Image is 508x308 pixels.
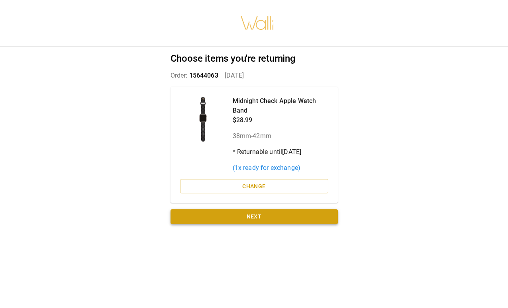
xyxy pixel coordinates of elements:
[171,71,338,80] p: Order: [DATE]
[233,131,328,141] p: 38mm-42mm
[171,209,338,224] button: Next
[171,53,338,64] h2: Choose items you're returning
[233,163,328,173] p: ( 1 x ready for exchange)
[240,6,275,40] img: walli-inc.myshopify.com
[233,115,328,125] p: $28.99
[180,179,328,194] button: Change
[233,147,328,157] p: * Returnable until [DATE]
[233,96,328,115] p: Midnight Check Apple Watch Band
[189,72,218,79] span: 15644063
